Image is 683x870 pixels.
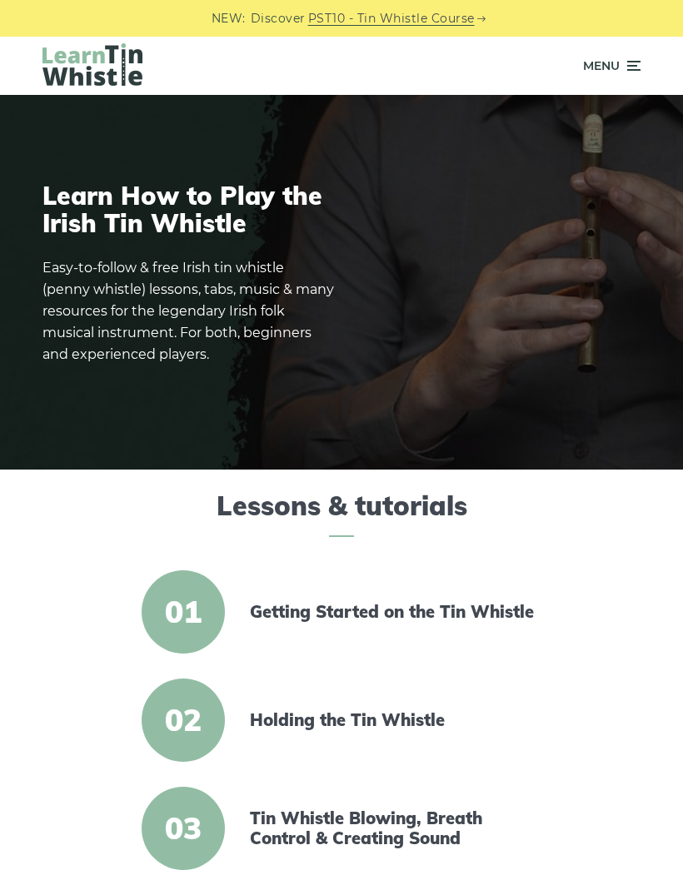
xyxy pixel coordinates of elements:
h1: Learn How to Play the Irish Tin Whistle [42,182,334,237]
span: 02 [142,679,225,762]
h2: Lessons & tutorials [42,490,641,537]
a: Tin Whistle Blowing, Breath Control & Creating Sound [250,808,536,848]
span: 03 [142,787,225,870]
span: Menu [583,45,620,87]
span: 01 [142,570,225,654]
img: LearnTinWhistle.com [42,43,142,86]
a: Getting Started on the Tin Whistle [250,602,536,622]
a: Holding the Tin Whistle [250,710,536,730]
p: Easy-to-follow & free Irish tin whistle (penny whistle) lessons, tabs, music & many resources for... [42,257,334,365]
